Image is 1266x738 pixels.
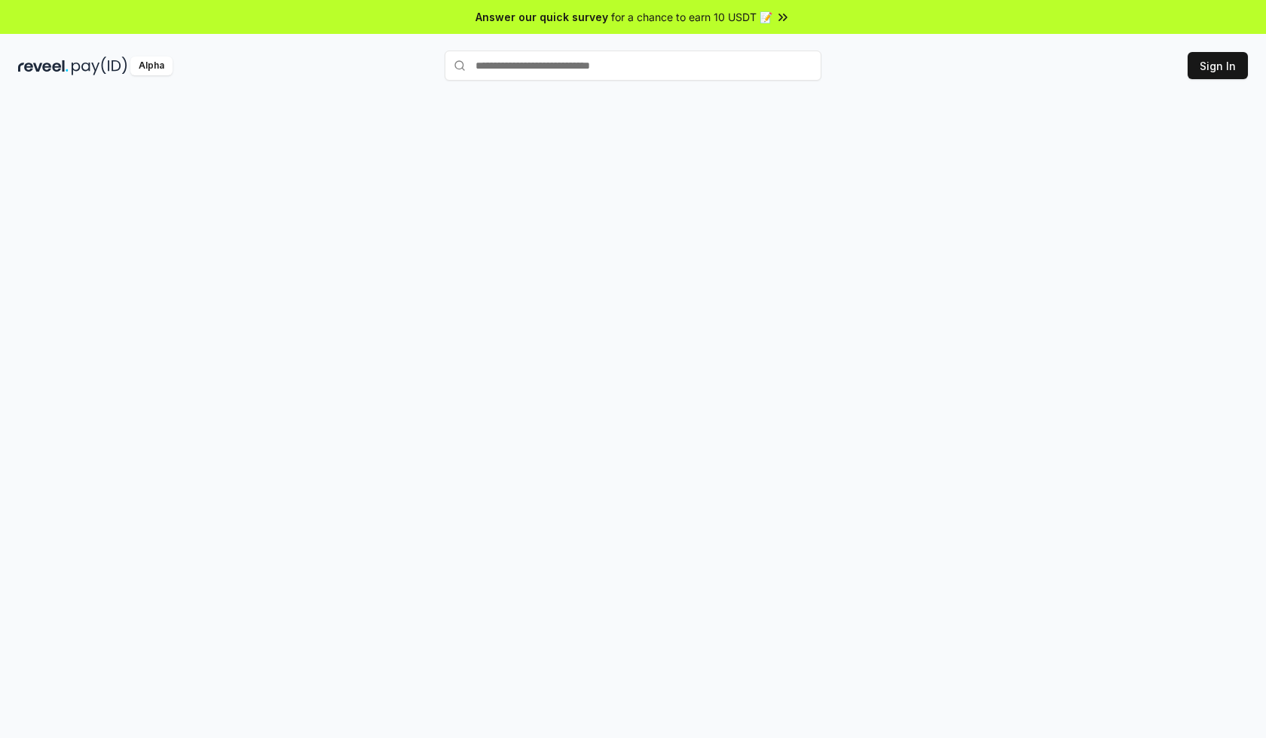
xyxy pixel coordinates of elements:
[611,9,772,25] span: for a chance to earn 10 USDT 📝
[130,57,173,75] div: Alpha
[476,9,608,25] span: Answer our quick survey
[1188,52,1248,79] button: Sign In
[72,57,127,75] img: pay_id
[18,57,69,75] img: reveel_dark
